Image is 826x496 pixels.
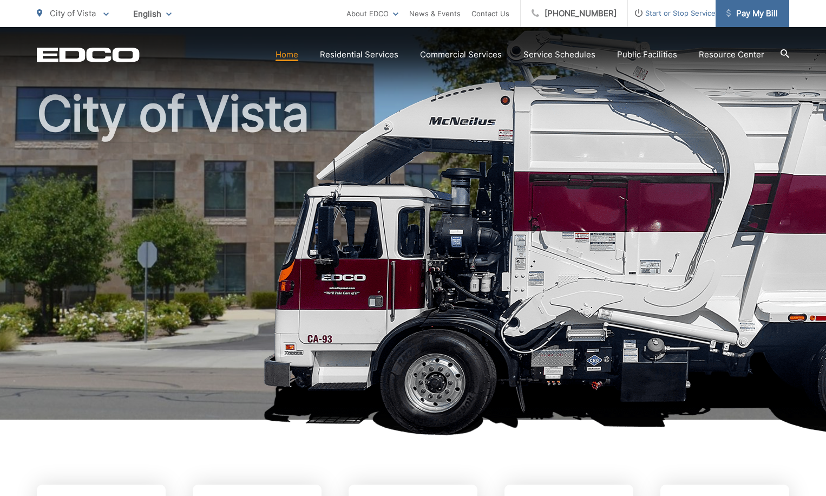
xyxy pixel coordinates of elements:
a: EDCD logo. Return to the homepage. [37,47,140,62]
a: Service Schedules [523,48,595,61]
span: City of Vista [50,8,96,18]
a: Residential Services [320,48,398,61]
span: English [125,4,180,23]
a: About EDCO [346,7,398,20]
a: News & Events [409,7,461,20]
span: Pay My Bill [726,7,778,20]
h1: City of Vista [37,87,789,429]
a: Commercial Services [420,48,502,61]
a: Home [276,48,298,61]
a: Contact Us [471,7,509,20]
a: Public Facilities [617,48,677,61]
a: Resource Center [699,48,764,61]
